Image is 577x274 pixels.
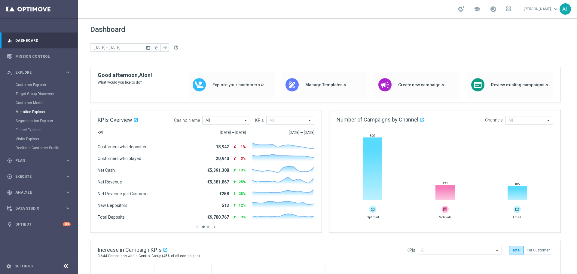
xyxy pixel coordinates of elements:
[65,189,71,195] i: keyboard_arrow_right
[7,222,71,227] button: lightbulb Optibot +10
[7,174,12,179] i: play_circle_outline
[16,116,78,125] div: Segmentation Explorer
[16,134,78,143] div: Visits Explorer
[15,32,71,48] a: Dashboard
[16,98,78,107] div: Customer Model
[16,109,63,114] a: Migration Explorer
[474,6,480,12] span: school
[15,159,65,162] span: Plan
[7,158,65,163] div: Plan
[7,70,65,75] div: Explore
[7,222,12,227] i: lightbulb
[7,190,71,195] button: track_changes Analyze keyboard_arrow_right
[16,146,63,150] a: Realtime Customer Profile
[7,190,65,195] div: Analyze
[16,82,63,87] a: Customer Explorer
[65,174,71,179] i: keyboard_arrow_right
[7,174,71,179] button: play_circle_outline Execute keyboard_arrow_right
[7,48,71,64] div: Mission Control
[16,107,78,116] div: Migration Explorer
[15,71,65,74] span: Explore
[523,5,560,14] a: [PERSON_NAME]keyboard_arrow_down
[16,80,78,89] div: Customer Explorer
[15,207,65,210] span: Data Studio
[7,206,65,211] div: Data Studio
[7,32,71,48] div: Dashboard
[7,158,71,163] button: gps_fixed Plan keyboard_arrow_right
[7,70,12,75] i: person_search
[16,119,63,123] a: Segmentation Explorer
[7,158,12,163] i: gps_fixed
[7,216,71,232] div: Optibot
[16,89,78,98] div: Target Group Discovery
[7,190,12,195] i: track_changes
[552,6,559,12] span: keyboard_arrow_down
[7,174,65,179] div: Execute
[63,222,71,226] div: +10
[15,48,71,64] a: Mission Control
[16,125,78,134] div: Funnel Explorer
[14,264,33,268] a: Settings
[16,137,63,141] a: Visits Explorer
[65,69,71,75] i: keyboard_arrow_right
[65,205,71,211] i: keyboard_arrow_right
[7,206,71,211] button: Data Studio keyboard_arrow_right
[7,70,71,75] button: person_search Explore keyboard_arrow_right
[15,216,63,232] a: Optibot
[15,175,65,178] span: Execute
[15,191,65,194] span: Analyze
[65,158,71,163] i: keyboard_arrow_right
[16,100,63,105] a: Customer Model
[7,38,12,43] i: equalizer
[7,54,71,59] button: Mission Control
[560,3,571,15] div: AF
[6,263,11,269] i: settings
[7,38,71,43] button: equalizer Dashboard
[16,128,63,132] a: Funnel Explorer
[16,143,78,152] div: Realtime Customer Profile
[16,91,63,96] a: Target Group Discovery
